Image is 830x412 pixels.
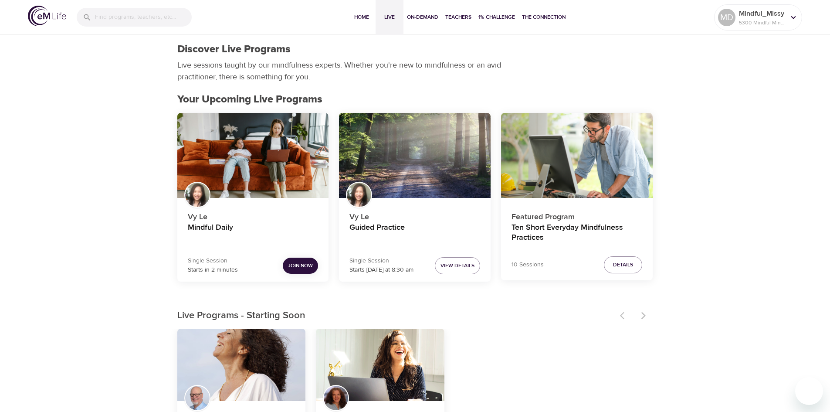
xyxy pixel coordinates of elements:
span: 1% Challenge [478,13,515,22]
p: 10 Sessions [512,260,544,269]
input: Find programs, teachers, etc... [95,8,192,27]
h2: Your Upcoming Live Programs [177,93,653,106]
span: Teachers [445,13,471,22]
p: Single Session [188,256,238,266]
h4: Ten Short Everyday Mindfulness Practices [512,223,642,244]
span: Home [351,13,372,22]
span: The Connection [522,13,566,22]
p: Featured Program [512,208,642,223]
span: Live [379,13,400,22]
button: Details [604,256,642,273]
button: View Details [435,257,480,274]
p: Mindful_Missy [739,8,785,19]
p: Vy Le [349,208,480,223]
p: Single Session [349,256,413,266]
p: Starts [DATE] at 8:30 am [349,266,413,275]
p: Vy Le [188,208,318,223]
h4: Mindful Daily [188,223,318,244]
button: Join Now [283,258,318,274]
p: Starts in 2 minutes [188,266,238,275]
p: Live sessions taught by our mindfulness experts. Whether you're new to mindfulness or an avid pra... [177,59,504,83]
p: Live Programs - Starting Soon [177,309,615,323]
h1: Discover Live Programs [177,43,291,56]
span: Join Now [288,261,313,270]
button: Skills to Thrive in Anxious Times [316,329,444,401]
button: Ten Short Everyday Mindfulness Practices [501,113,653,198]
span: Details [613,260,633,269]
img: logo [28,6,66,26]
span: On-Demand [407,13,438,22]
iframe: Button to launch messaging window [795,377,823,405]
div: MD [718,9,735,26]
button: Thoughts are Not Facts [177,329,306,401]
button: Mindful Daily [177,113,329,198]
span: View Details [440,261,474,270]
p: 5300 Mindful Minutes [739,19,785,27]
h4: Guided Practice [349,223,480,244]
button: Guided Practice [339,113,491,198]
